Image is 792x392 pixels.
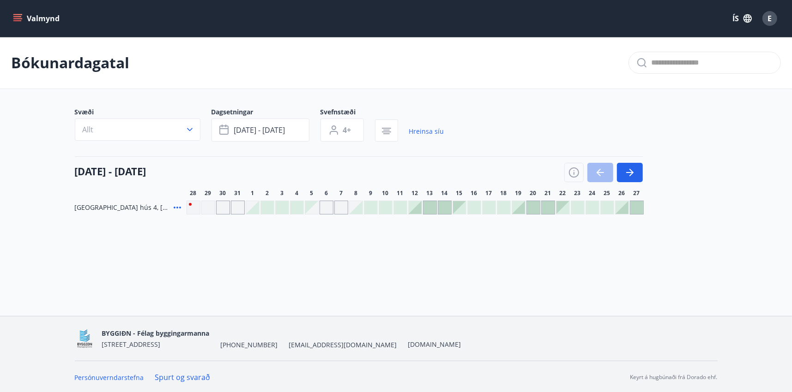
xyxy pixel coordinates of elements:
span: 21 [545,190,551,197]
span: 27 [634,190,640,197]
span: [DATE] - [DATE] [234,125,285,135]
span: 1 [251,190,254,197]
p: Bókunardagatal [11,53,129,73]
span: 15 [456,190,463,197]
span: [EMAIL_ADDRESS][DOMAIN_NAME] [289,340,397,350]
span: E [768,13,772,24]
span: 23 [574,190,581,197]
a: Persónuverndarstefna [75,373,144,382]
p: Keyrt á hugbúnaði frá Dorado ehf. [630,373,718,381]
div: Gráir dagar eru ekki bókanlegir [201,201,215,214]
span: Dagsetningar [212,107,320,119]
span: 28 [190,190,197,197]
div: Gráir dagar eru ekki bókanlegir [305,201,319,214]
a: Spurt og svarað [155,372,211,382]
span: 18 [501,190,507,197]
span: 3 [280,190,284,197]
span: 13 [427,190,433,197]
span: 12 [412,190,418,197]
span: 25 [604,190,611,197]
span: 20 [530,190,537,197]
div: Gráir dagar eru ekki bókanlegir [187,201,200,214]
span: Svefnstæði [320,107,375,119]
button: ÍS [727,10,757,27]
span: 5 [310,190,313,197]
span: [PHONE_NUMBER] [221,340,278,350]
span: 29 [205,190,212,197]
span: 7 [339,190,343,197]
span: [STREET_ADDRESS] [102,340,161,349]
img: BKlGVmlTW1Qrz68WFGMFQUcXHWdQd7yePWMkvn3i.png [75,329,95,349]
span: [GEOGRAPHIC_DATA] hús 4, [GEOGRAPHIC_DATA] [75,203,170,212]
div: Gráir dagar eru ekki bókanlegir [320,201,333,214]
button: 4+ [320,119,364,142]
span: BYGGIÐN - Félag byggingarmanna [102,329,210,338]
span: 14 [441,190,448,197]
button: E [759,7,781,30]
span: 19 [515,190,522,197]
span: 22 [560,190,566,197]
span: 4+ [343,125,351,135]
span: 24 [589,190,596,197]
span: 2 [266,190,269,197]
span: 26 [619,190,625,197]
span: 8 [354,190,357,197]
div: Gráir dagar eru ekki bókanlegir [334,201,348,214]
div: Gráir dagar eru ekki bókanlegir [216,201,230,214]
h4: [DATE] - [DATE] [75,164,146,178]
span: Allt [83,125,94,135]
a: [DOMAIN_NAME] [408,340,461,349]
button: [DATE] - [DATE] [212,119,309,142]
a: Hreinsa síu [409,121,444,142]
span: 11 [397,190,404,197]
button: Allt [75,119,200,141]
button: menu [11,10,63,27]
span: 4 [295,190,298,197]
span: 16 [471,190,478,197]
span: 30 [220,190,226,197]
span: 9 [369,190,372,197]
div: Gráir dagar eru ekki bókanlegir [231,201,245,214]
span: 6 [325,190,328,197]
span: 10 [382,190,389,197]
span: 17 [486,190,492,197]
span: 31 [235,190,241,197]
span: Svæði [75,107,212,119]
